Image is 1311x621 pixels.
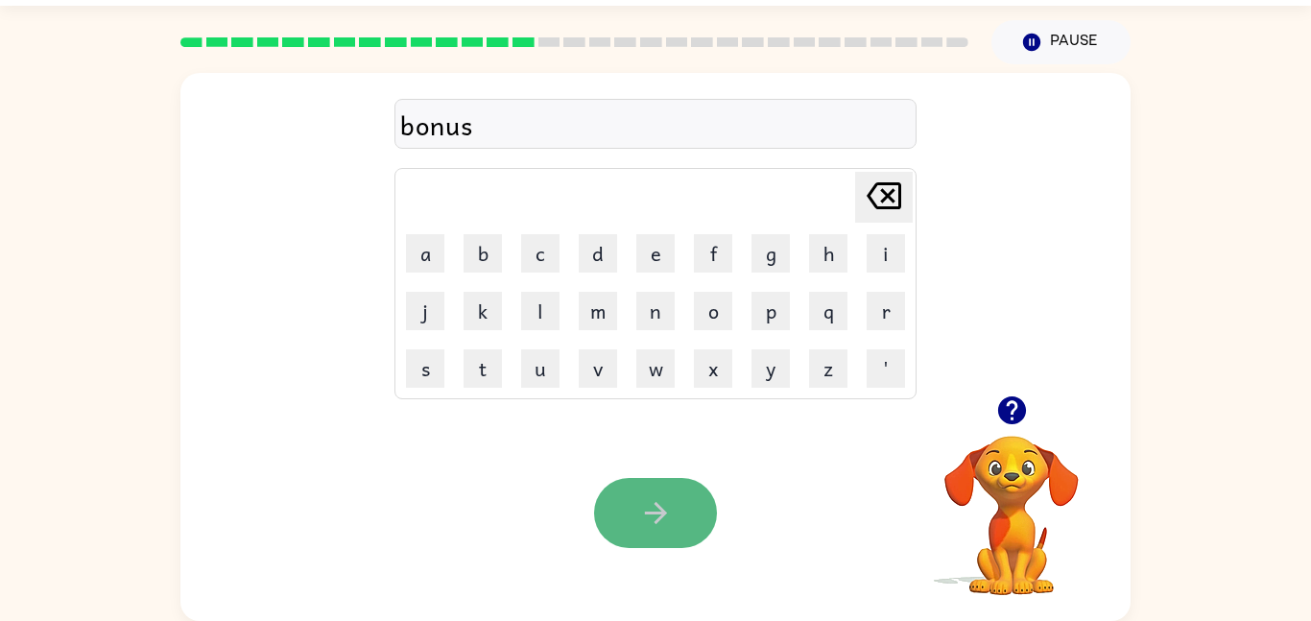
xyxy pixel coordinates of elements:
[406,292,444,330] button: j
[521,234,560,273] button: c
[579,349,617,388] button: v
[867,234,905,273] button: i
[579,234,617,273] button: d
[636,292,675,330] button: n
[464,234,502,273] button: b
[521,349,560,388] button: u
[464,349,502,388] button: t
[751,349,790,388] button: y
[406,234,444,273] button: a
[751,234,790,273] button: g
[636,349,675,388] button: w
[400,105,911,145] div: bonus
[809,349,847,388] button: z
[991,20,1131,64] button: Pause
[867,349,905,388] button: '
[464,292,502,330] button: k
[867,292,905,330] button: r
[406,349,444,388] button: s
[579,292,617,330] button: m
[694,349,732,388] button: x
[916,406,1108,598] video: Your browser must support playing .mp4 files to use Literably. Please try using another browser.
[809,292,847,330] button: q
[521,292,560,330] button: l
[694,234,732,273] button: f
[694,292,732,330] button: o
[751,292,790,330] button: p
[809,234,847,273] button: h
[636,234,675,273] button: e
